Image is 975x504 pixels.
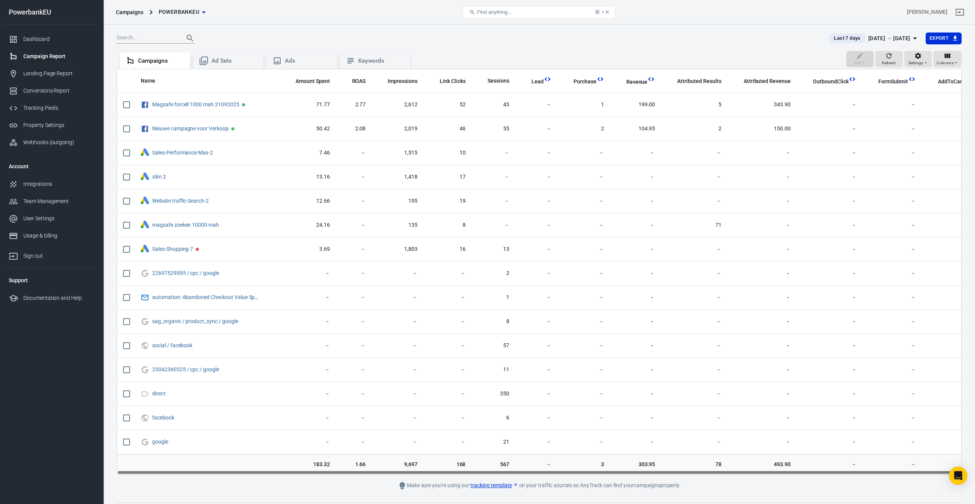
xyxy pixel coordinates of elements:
div: [DATE] － [DATE] [868,34,910,43]
a: slim 2 [152,174,166,180]
span: － [478,149,509,157]
button: Settings [904,51,932,68]
span: － [928,366,972,374]
span: － [342,245,366,253]
div: ⌘ + K [595,9,609,15]
span: 1 [478,294,509,301]
span: 13.16 [286,173,330,181]
span: － [342,294,366,301]
span: Sales-Shopping-7 [152,246,194,252]
span: AddToCart [928,78,964,86]
span: － [564,221,604,229]
span: － [616,221,655,229]
span: Settings [908,60,923,67]
span: － [378,390,418,398]
span: － [616,270,655,277]
span: 2 [564,125,604,133]
span: Link Clicks [440,78,466,85]
span: 24.16 [286,221,330,229]
li: Support [3,271,101,289]
span: Active [231,127,234,130]
span: － [868,318,916,325]
span: 57 [478,342,509,350]
svg: This column is calculated from AnyTrack real-time data [647,75,655,83]
span: － [430,390,466,398]
span: 19 [430,197,466,205]
span: － [478,197,509,205]
span: － [286,270,330,277]
a: Dashboard [3,31,101,48]
span: Columns [937,60,954,67]
a: Website traffic-Search-2 [152,198,209,204]
span: Amount Spent [296,78,330,85]
span: Last 7 days [831,34,863,42]
div: Sign out [23,252,94,260]
span: － [803,125,856,133]
span: 22697529595 / cpc / google [152,270,220,276]
span: － [564,294,604,301]
div: Webhooks (outgoing) [23,138,94,146]
div: Usage & billing [23,232,94,240]
span: － [564,342,604,350]
a: tracking template [470,481,518,489]
span: 2,612 [378,101,418,109]
span: 1 [564,101,604,109]
span: 46 [430,125,466,133]
button: Find anything...⌘ + K [463,6,616,19]
span: － [286,390,330,398]
button: Search [181,29,199,47]
span: PowerbankEU [159,7,199,17]
span: － [734,197,791,205]
span: 104.95 [616,125,655,133]
div: PowerbankEU [3,9,101,16]
a: Tracking Pixels [3,99,101,117]
span: magsafe zoeken 10000 mah [152,222,220,228]
div: Google Ads [141,197,149,205]
span: － [734,245,791,253]
span: Nieuwe campagne voor Verkoop [152,126,230,131]
a: User Settings [3,210,101,227]
input: Search... [117,33,178,43]
span: － [868,149,916,157]
span: Revenue [626,78,648,86]
div: Campaigns [116,8,143,16]
span: － [342,342,366,350]
span: － [478,173,509,181]
span: 4 [928,125,972,133]
span: － [522,101,551,109]
span: － [342,173,366,181]
span: － [564,173,604,181]
span: 1,803 [378,245,418,253]
span: － [667,245,721,253]
span: － [430,294,466,301]
span: － [286,342,330,350]
span: － [616,366,655,374]
span: slim 2 [152,174,167,179]
span: － [868,294,916,301]
span: 71 [667,221,721,229]
a: facebook [152,415,174,421]
span: Lead [531,78,544,86]
span: OutboundClick [813,78,848,86]
span: 50.42 [286,125,330,133]
span: － [522,390,551,398]
span: － [616,149,655,157]
button: Export [926,33,962,44]
a: Nieuwe campagne voor Verkoop [152,125,229,132]
span: The total return on ad spend [352,76,366,86]
span: sag_organic / product_sync / google [152,319,239,324]
span: The number of times your ads were on screen. [378,76,418,86]
span: － [378,342,418,350]
span: － [430,366,466,374]
span: 1 [928,101,972,109]
span: The number of times your ads were on screen. [388,76,418,86]
span: Impressions [388,78,418,85]
span: 52 [430,101,466,109]
span: 1,418 [378,173,418,181]
button: Columns [933,51,962,68]
span: social / facebook [152,343,193,348]
button: Refresh [875,51,903,68]
span: Magsafe forcell 1000 mah 21092025 [152,102,240,107]
span: － [928,173,972,181]
span: The total return on ad spend [342,76,366,86]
